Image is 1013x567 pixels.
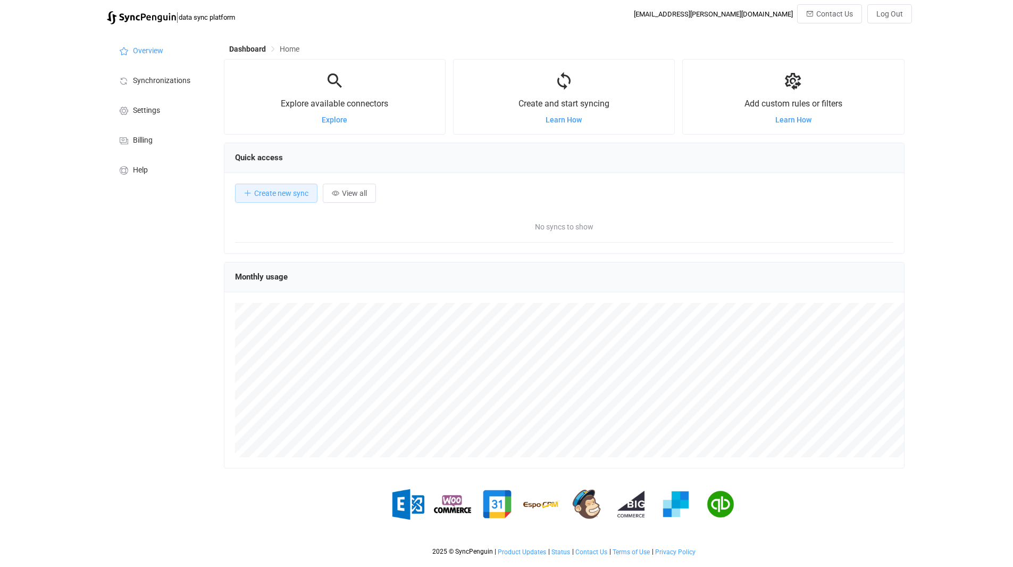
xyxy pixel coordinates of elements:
[235,153,283,162] span: Quick access
[235,184,317,203] button: Create new sync
[575,548,608,556] a: Contact Us
[575,548,607,556] span: Contact Us
[322,116,347,124] a: Explore
[179,13,235,21] span: data sync platform
[568,486,605,523] img: mailchimp.png
[176,10,179,24] span: |
[523,486,560,523] img: espo-crm.png
[107,154,213,184] a: Help
[548,548,550,555] span: |
[612,548,650,556] a: Terms of Use
[133,47,163,55] span: Overview
[551,548,570,556] span: Status
[133,136,153,145] span: Billing
[133,106,160,115] span: Settings
[613,486,650,523] img: big-commerce.png
[498,548,546,556] span: Product Updates
[280,45,299,53] span: Home
[389,486,426,523] img: exchange.png
[816,10,853,18] span: Contact Us
[634,10,793,18] div: [EMAIL_ADDRESS][PERSON_NAME][DOMAIN_NAME]
[107,11,176,24] img: syncpenguin.svg
[652,548,654,555] span: |
[797,4,862,23] button: Contact Us
[876,10,903,18] span: Log Out
[235,272,288,282] span: Monthly usage
[657,486,694,523] img: sendgrid.png
[609,548,611,555] span: |
[702,486,739,523] img: quickbooks.png
[107,125,213,154] a: Billing
[323,184,376,203] button: View all
[342,189,367,198] span: View all
[107,35,213,65] a: Overview
[432,548,493,555] span: 2025 © SyncPenguin
[551,548,571,556] a: Status
[107,65,213,95] a: Synchronizations
[518,98,609,109] span: Create and start syncing
[497,548,547,556] a: Product Updates
[107,95,213,125] a: Settings
[281,98,388,109] span: Explore available connectors
[546,116,582,124] a: Learn How
[744,98,842,109] span: Add custom rules or filters
[613,548,650,556] span: Terms of Use
[229,45,299,53] div: Breadcrumb
[434,486,471,523] img: woo-commerce.png
[107,10,235,24] a: |data sync platform
[133,77,190,85] span: Synchronizations
[572,548,574,555] span: |
[254,189,308,198] span: Create new sync
[479,486,516,523] img: google.png
[229,45,266,53] span: Dashboard
[133,166,148,175] span: Help
[867,4,912,23] button: Log Out
[775,116,811,124] a: Learn How
[655,548,696,556] a: Privacy Policy
[495,548,496,555] span: |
